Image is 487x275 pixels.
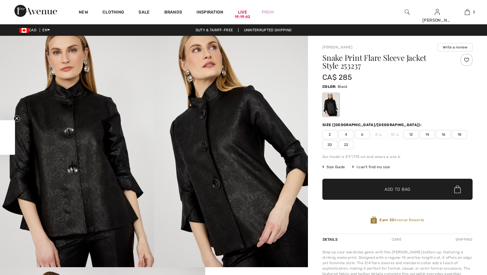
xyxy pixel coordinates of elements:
[322,54,448,70] h1: Snake Print Flare Sleeve Jacket Style 253237
[465,8,470,16] img: My Bag
[322,179,473,200] button: Add to Bag
[473,9,475,15] span: 2
[387,234,406,245] div: Care
[352,164,390,170] div: I can't find my size
[154,36,308,267] img: Snake Print Flare Sleeve jacket Style 253237. 2
[19,28,29,33] img: Canadian Dollar
[355,130,370,139] span: 6
[339,140,354,149] span: 22
[379,217,424,223] span: Avenue Rewards
[379,218,394,222] strong: Earn 35
[438,43,473,51] button: Write a review
[452,130,467,139] span: 18
[323,94,339,116] div: Black
[405,8,410,16] img: search the website
[338,85,348,89] span: Black
[370,216,377,224] img: Avenue Rewards
[19,28,39,32] span: CAD
[420,130,435,139] span: 14
[262,9,274,15] a: Prom
[14,116,20,122] button: Close teaser
[102,10,124,16] a: Clothing
[14,5,57,17] img: 1ère Avenue
[435,8,440,16] img: My Info
[238,9,247,15] a: Live19:19:42
[196,10,223,16] span: Inspiration
[371,130,386,139] span: 8
[79,10,88,16] a: New
[435,9,440,15] a: Sign In
[454,185,461,193] img: Bag.svg
[322,122,423,128] div: Size ([GEOGRAPHIC_DATA]/[GEOGRAPHIC_DATA]):
[339,130,354,139] span: 4
[322,140,337,149] span: 20
[164,10,182,16] a: Brands
[322,45,352,49] a: [PERSON_NAME]
[42,28,50,32] span: EN
[322,85,336,89] span: Color:
[322,130,337,139] span: 2
[396,133,399,136] img: ring-m.svg
[138,10,150,16] a: Sale
[322,154,473,159] div: Our model is 5'9"/175 cm and wears a size 6.
[422,17,452,23] div: [PERSON_NAME]
[322,164,345,170] span: Size Guide
[379,133,382,136] img: ring-m.svg
[387,130,402,139] span: 10
[403,130,419,139] span: 12
[322,234,339,245] div: Details
[322,73,352,82] span: CA$ 285
[436,130,451,139] span: 16
[385,186,410,193] span: Add to Bag
[452,8,482,16] a: 2
[235,14,250,20] div: 19:19:42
